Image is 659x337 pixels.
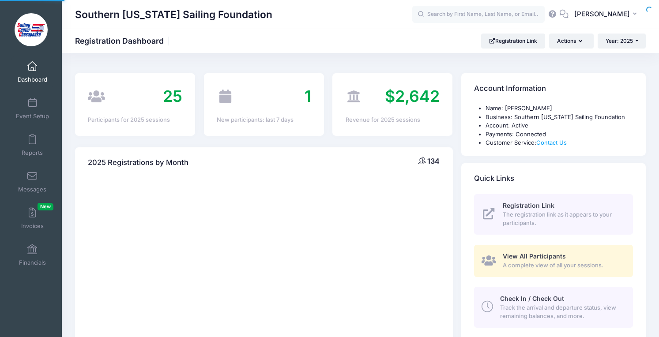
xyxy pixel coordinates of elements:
span: Reports [22,149,43,157]
h4: Account Information [474,76,546,101]
span: Event Setup [16,112,49,120]
span: 25 [163,86,182,106]
a: Messages [11,166,53,197]
div: Participants for 2025 sessions [88,116,182,124]
a: Dashboard [11,56,53,87]
a: Registration Link [481,34,545,49]
span: A complete view of all your sessions. [503,261,623,270]
h4: 2025 Registrations by Month [88,150,188,175]
input: Search by First Name, Last Name, or Email... [412,6,545,23]
button: Year: 2025 [598,34,646,49]
span: Messages [18,186,46,193]
a: Reports [11,130,53,161]
li: Customer Service: [486,139,633,147]
button: [PERSON_NAME] [569,4,646,25]
span: [PERSON_NAME] [574,9,630,19]
span: Track the arrival and departure status, view remaining balances, and more. [500,303,623,321]
img: Southern Maryland Sailing Foundation [15,13,48,46]
a: InvoicesNew [11,203,53,234]
span: 1 [305,86,311,106]
span: Invoices [21,222,44,230]
a: View All Participants A complete view of all your sessions. [474,245,633,277]
li: Name: [PERSON_NAME] [486,104,633,113]
span: Registration Link [503,202,554,209]
span: View All Participants [503,252,566,260]
span: Financials [19,259,46,266]
a: Check In / Check Out Track the arrival and departure status, view remaining balances, and more. [474,287,633,327]
h1: Southern [US_STATE] Sailing Foundation [75,4,272,25]
span: $2,642 [385,86,440,106]
span: 134 [427,157,440,165]
a: Contact Us [536,139,567,146]
a: Registration Link The registration link as it appears to your participants. [474,194,633,235]
div: New participants: last 7 days [217,116,311,124]
div: Revenue for 2025 sessions [346,116,440,124]
span: Year: 2025 [606,37,633,44]
li: Account: Active [486,121,633,130]
a: Financials [11,240,53,270]
a: Event Setup [11,93,53,124]
span: New [38,203,53,210]
li: Payments: Connected [486,130,633,139]
span: The registration link as it appears to your participants. [503,210,623,228]
h1: Registration Dashboard [75,36,171,45]
span: Check In / Check Out [500,295,564,302]
li: Business: Southern [US_STATE] Sailing Foundation [486,113,633,122]
h4: Quick Links [474,166,514,191]
span: Dashboard [18,76,47,83]
button: Actions [549,34,593,49]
